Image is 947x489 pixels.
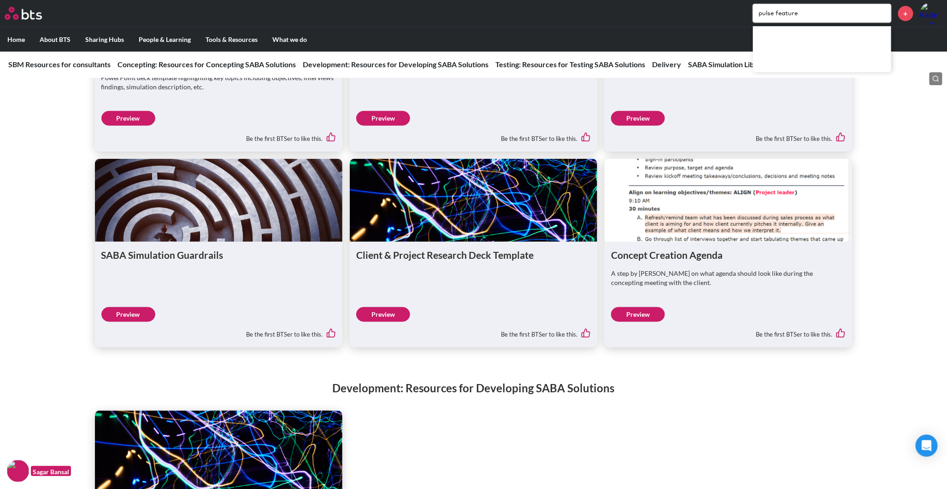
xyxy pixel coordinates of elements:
[916,435,938,457] div: Open Intercom Messenger
[198,28,265,52] label: Tools & Resources
[78,28,131,52] label: Sharing Hubs
[611,126,846,145] div: Be the first BTSer to like this.
[101,322,336,341] div: Be the first BTSer to like this.
[5,7,59,20] a: Go home
[7,460,29,482] img: F
[118,60,296,69] a: Concepting: Resources for Concepting SABA Solutions
[8,60,111,69] a: SBM Resources for consultants
[611,111,665,126] a: Preview
[101,248,336,262] h1: SABA Simulation Guardrails
[5,7,42,20] img: BTS Logo
[131,28,198,52] label: People & Learning
[356,111,410,126] a: Preview
[356,248,591,262] h1: Client & Project Research Deck Template
[611,248,846,262] h1: Concept Creation Agenda
[920,2,942,24] img: Katie Noll
[898,6,913,21] a: +
[611,307,665,322] a: Preview
[32,28,78,52] label: About BTS
[611,322,846,341] div: Be the first BTSer to like this.
[31,466,71,477] figcaption: Sagar Bansal
[652,60,681,69] a: Delivery
[688,60,768,69] a: SABA Simulation Library
[356,126,591,145] div: Be the first BTSer to like this.
[101,111,155,126] a: Preview
[611,269,846,287] p: A step by [PERSON_NAME] on what agenda should look like during the concepting meeting with the cl...
[265,28,314,52] label: What we do
[495,60,645,69] a: Testing: Resources for Testing SABA Solutions
[101,73,336,91] p: PowerPoint deck template highlighting key topics including objectives, interviews findings, simul...
[101,307,155,322] a: Preview
[356,307,410,322] a: Preview
[101,126,336,145] div: Be the first BTSer to like this.
[356,322,591,341] div: Be the first BTSer to like this.
[920,2,942,24] a: Profile
[303,60,488,69] a: Development: Resources for Developing SABA Solutions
